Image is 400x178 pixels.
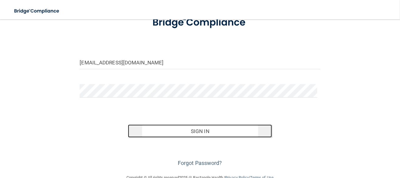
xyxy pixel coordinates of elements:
input: Email [80,56,320,69]
button: Sign In [128,125,272,138]
img: bridge_compliance_login_screen.278c3ca4.svg [9,5,65,17]
a: Forgot Password? [178,160,222,166]
img: bridge_compliance_login_screen.278c3ca4.svg [142,10,258,36]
